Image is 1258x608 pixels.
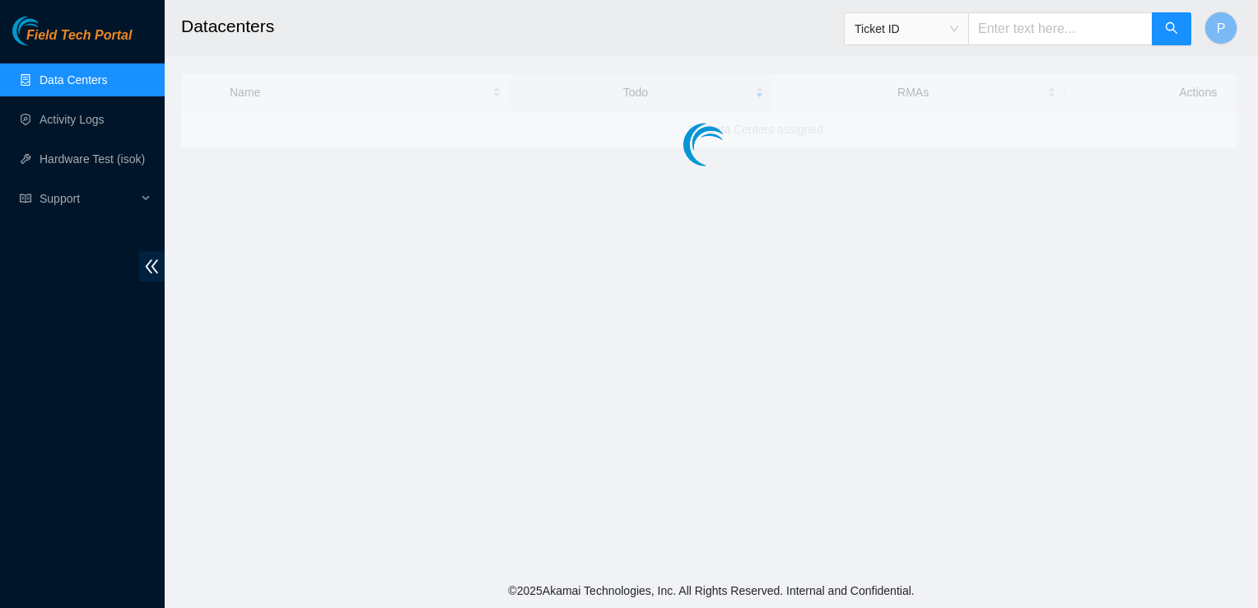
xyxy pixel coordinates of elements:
[20,193,31,204] span: read
[139,251,165,282] span: double-left
[40,182,137,215] span: Support
[1217,18,1226,39] span: P
[40,113,105,126] a: Activity Logs
[40,152,145,166] a: Hardware Test (isok)
[165,573,1258,608] footer: © 2025 Akamai Technologies, Inc. All Rights Reserved. Internal and Confidential.
[1152,12,1191,45] button: search
[12,30,132,51] a: Akamai TechnologiesField Tech Portal
[1204,12,1237,44] button: P
[26,28,132,44] span: Field Tech Portal
[968,12,1153,45] input: Enter text here...
[855,16,958,41] span: Ticket ID
[1165,21,1178,37] span: search
[12,16,83,45] img: Akamai Technologies
[40,73,107,87] a: Data Centers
